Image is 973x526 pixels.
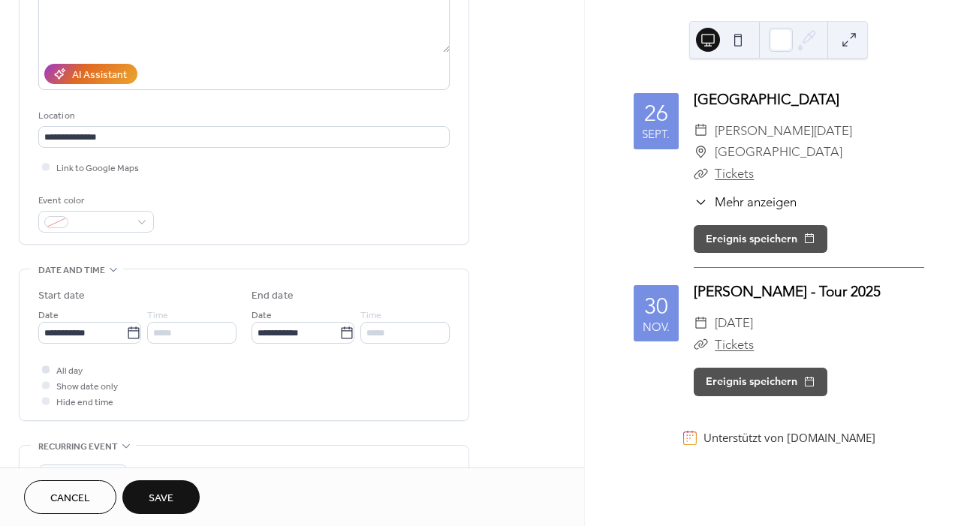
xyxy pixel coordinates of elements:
[38,263,105,278] span: Date and time
[38,108,447,124] div: Location
[715,337,754,352] a: Tickets
[252,308,272,323] span: Date
[694,193,708,212] div: ​
[38,439,118,455] span: Recurring event
[24,480,116,514] button: Cancel
[694,334,708,356] div: ​
[644,295,668,317] div: 30
[44,64,137,84] button: AI Assistant
[56,161,139,176] span: Link to Google Maps
[694,225,827,254] button: Ereignis speichern
[56,379,118,395] span: Show date only
[122,480,200,514] button: Save
[694,120,708,142] div: ​
[38,193,151,209] div: Event color
[56,363,83,379] span: All day
[694,312,708,334] div: ​
[38,308,59,323] span: Date
[360,308,381,323] span: Time
[694,141,708,163] div: ​
[72,68,127,83] div: AI Assistant
[715,312,753,334] span: [DATE]
[694,283,881,300] a: [PERSON_NAME] - Tour 2025
[694,91,839,108] a: [GEOGRAPHIC_DATA]
[38,288,85,304] div: Start date
[50,491,90,506] span: Cancel
[694,368,827,396] button: Ereignis speichern
[694,193,797,212] button: ​Mehr anzeigen
[149,491,173,506] span: Save
[787,430,875,445] a: [DOMAIN_NAME]
[703,430,875,445] div: Unterstützt von
[252,288,294,304] div: End date
[56,395,113,410] span: Hide end time
[644,102,668,125] div: 26
[715,120,852,142] span: [PERSON_NAME][DATE]
[642,128,670,140] div: Sept.
[147,308,168,323] span: Time
[715,141,842,163] span: [GEOGRAPHIC_DATA]
[643,321,670,332] div: Nov.
[694,163,708,185] div: ​
[715,193,797,212] span: Mehr anzeigen
[715,166,754,181] a: Tickets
